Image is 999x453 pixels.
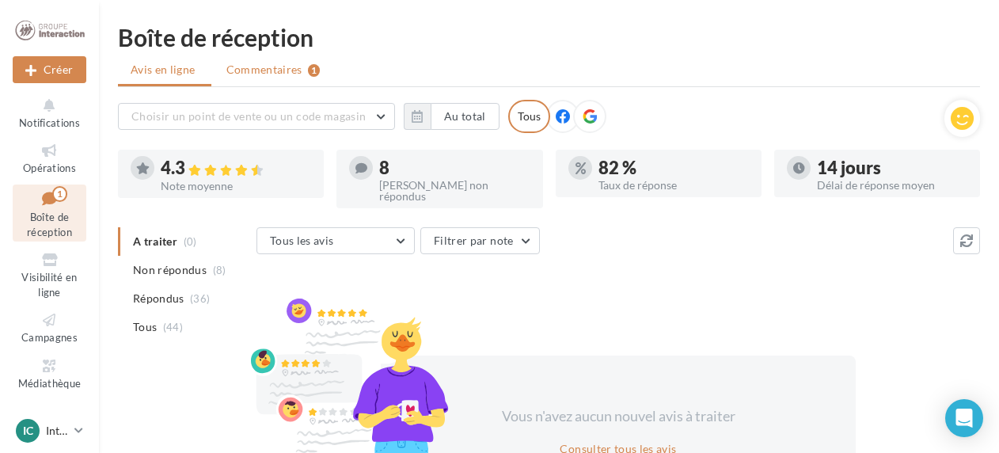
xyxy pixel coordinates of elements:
div: Note moyenne [161,181,311,192]
div: Vous n'avez aucun nouvel avis à traiter [482,406,754,427]
span: Tous les avis [270,234,334,247]
button: Notifications [13,93,86,132]
div: Open Intercom Messenger [945,399,983,437]
span: Boîte de réception [27,211,72,238]
span: (8) [213,264,226,276]
span: Campagnes [21,331,78,344]
button: Filtrer par note [420,227,540,254]
div: Nouvelle campagne [13,56,86,83]
div: 14 jours [817,159,967,177]
p: Interaction [GEOGRAPHIC_DATA] [46,423,68,439]
div: 1 [52,186,67,202]
span: (44) [163,321,183,333]
button: Tous les avis [256,227,415,254]
span: (36) [190,292,210,305]
span: Notifications [19,116,80,129]
div: Boîte de réception [118,25,980,49]
span: Répondus [133,291,184,306]
span: Commentaires [226,62,302,78]
button: Au total [404,103,499,130]
a: Visibilité en ligne [13,248,86,302]
button: Créer [13,56,86,83]
div: [PERSON_NAME] non répondus [379,180,530,202]
span: Choisir un point de vente ou un code magasin [131,109,366,123]
div: Taux de réponse [598,180,749,191]
button: Choisir un point de vente ou un code magasin [118,103,395,130]
a: Campagnes [13,308,86,347]
a: IC Interaction [GEOGRAPHIC_DATA] [13,416,86,446]
a: Calendrier [13,399,86,438]
div: 8 [379,159,530,177]
div: Tous [508,100,550,133]
span: Non répondus [133,262,207,278]
a: Boîte de réception1 [13,185,86,242]
div: 82 % [598,159,749,177]
div: 1 [308,64,320,77]
div: 4.3 [161,159,311,177]
span: IC [23,423,33,439]
span: Tous [133,319,157,335]
span: Médiathèque [18,377,82,390]
span: Visibilité en ligne [21,271,77,299]
button: Au total [431,103,499,130]
span: Opérations [23,162,76,174]
a: Opérations [13,139,86,177]
div: Délai de réponse moyen [817,180,967,191]
a: Médiathèque [13,354,86,393]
